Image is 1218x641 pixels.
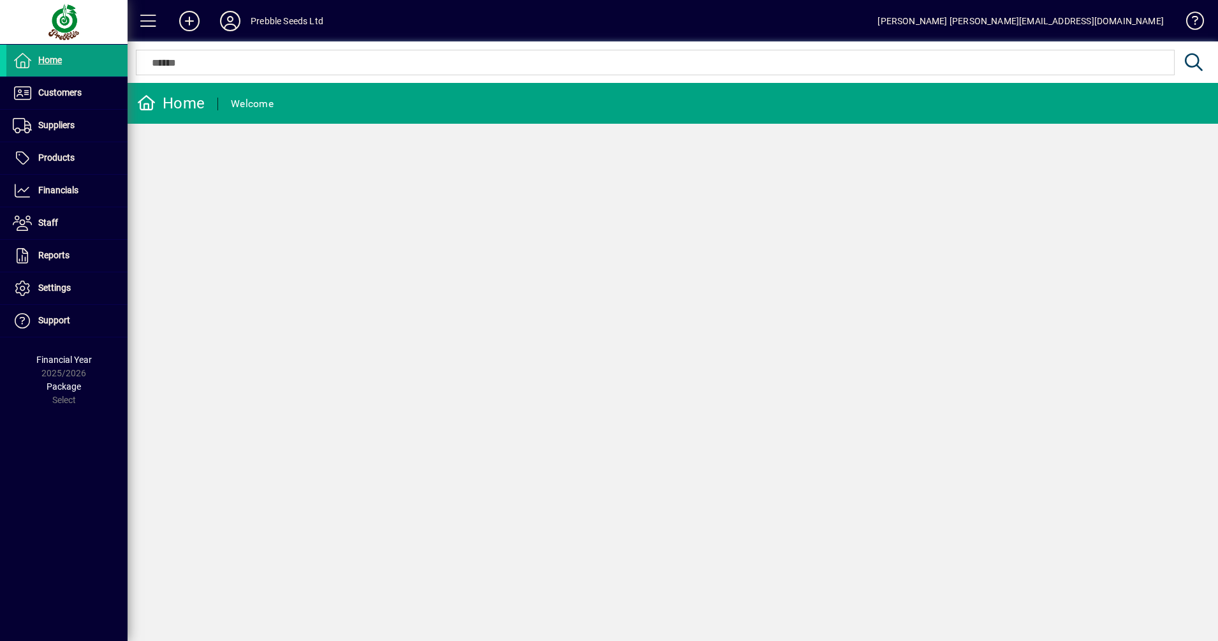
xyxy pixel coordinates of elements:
a: Support [6,305,128,337]
span: Suppliers [38,120,75,130]
a: Staff [6,207,128,239]
span: Home [38,55,62,65]
a: Reports [6,240,128,272]
a: Customers [6,77,128,109]
span: Staff [38,217,58,228]
span: Financials [38,185,78,195]
span: Package [47,381,81,392]
a: Products [6,142,128,174]
span: Financial Year [36,355,92,365]
div: [PERSON_NAME] [PERSON_NAME][EMAIL_ADDRESS][DOMAIN_NAME] [877,11,1164,31]
a: Suppliers [6,110,128,142]
div: Home [137,93,205,114]
a: Settings [6,272,128,304]
a: Financials [6,175,128,207]
a: Knowledge Base [1177,3,1202,44]
button: Add [169,10,210,33]
span: Customers [38,87,82,98]
span: Reports [38,250,70,260]
button: Profile [210,10,251,33]
span: Settings [38,283,71,293]
div: Prebble Seeds Ltd [251,11,323,31]
span: Products [38,152,75,163]
span: Support [38,315,70,325]
div: Welcome [231,94,274,114]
